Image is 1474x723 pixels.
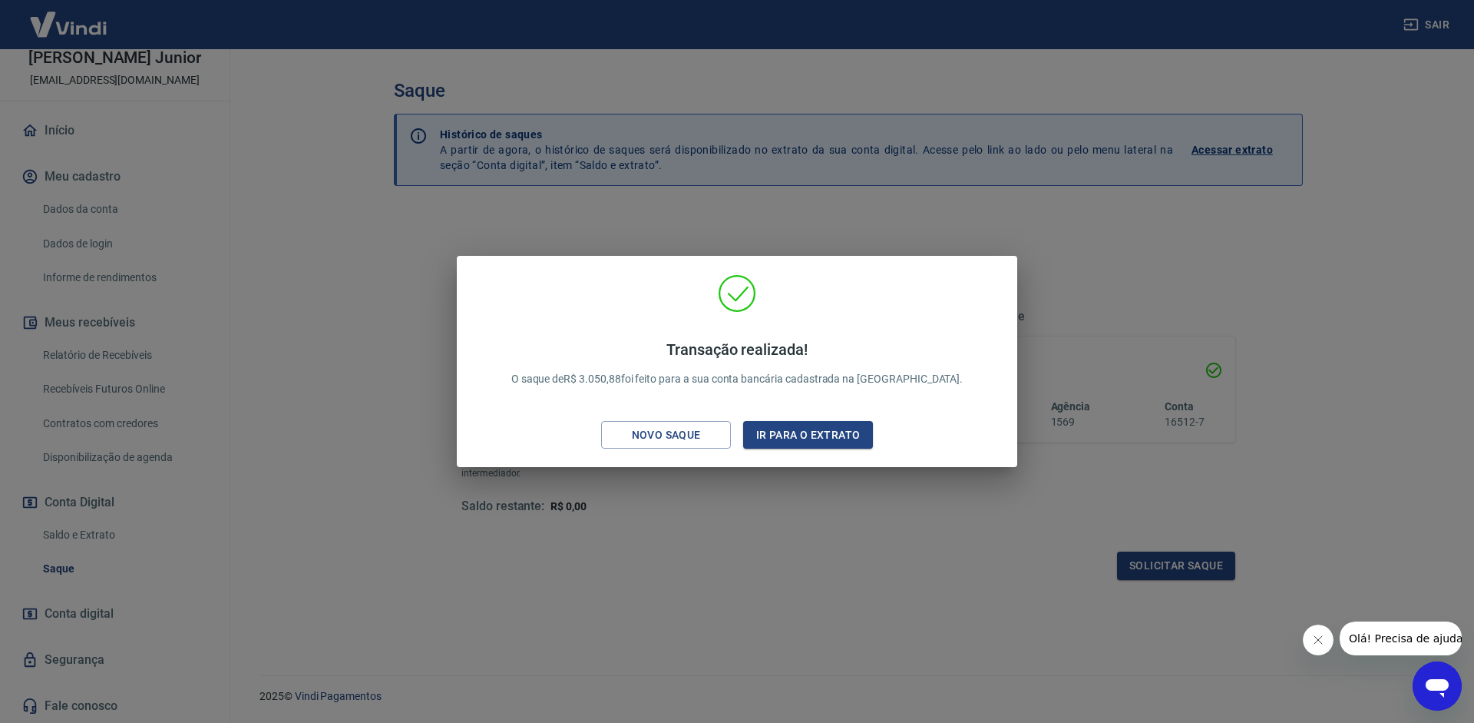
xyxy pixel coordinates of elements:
[743,421,873,449] button: Ir para o extrato
[511,340,963,387] p: O saque de R$ 3.050,88 foi feito para a sua conta bancária cadastrada na [GEOGRAPHIC_DATA].
[601,421,731,449] button: Novo saque
[1303,625,1334,655] iframe: Fechar mensagem
[1340,622,1462,655] iframe: Mensagem da empresa
[9,11,129,23] span: Olá! Precisa de ajuda?
[613,426,719,445] div: Novo saque
[1413,662,1462,711] iframe: Botão para abrir a janela de mensagens
[511,340,963,359] h4: Transação realizada!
